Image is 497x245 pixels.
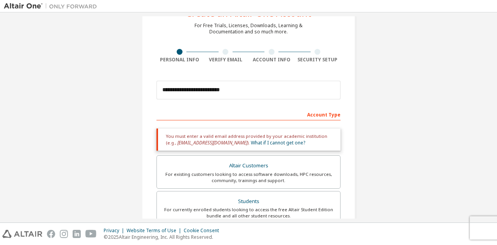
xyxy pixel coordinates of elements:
[162,160,335,171] div: Altair Customers
[156,57,203,63] div: Personal Info
[177,139,247,146] span: [EMAIL_ADDRESS][DOMAIN_NAME]
[251,139,305,146] a: What if I cannot get one?
[195,23,302,35] div: For Free Trials, Licenses, Downloads, Learning & Documentation and so much more.
[162,171,335,184] div: For existing customers looking to access software downloads, HPC resources, community, trainings ...
[162,196,335,207] div: Students
[73,230,81,238] img: linkedin.svg
[184,228,224,234] div: Cookie Consent
[127,228,184,234] div: Website Terms of Use
[4,2,101,10] img: Altair One
[85,230,97,238] img: youtube.svg
[2,230,42,238] img: altair_logo.svg
[162,207,335,219] div: For currently enrolled students looking to access the free Altair Student Edition bundle and all ...
[156,129,341,151] div: You must enter a valid email address provided by your academic institution (e.g., ).
[156,108,341,120] div: Account Type
[295,57,341,63] div: Security Setup
[104,228,127,234] div: Privacy
[104,234,224,240] p: © 2025 Altair Engineering, Inc. All Rights Reserved.
[248,57,295,63] div: Account Info
[186,9,311,18] div: Create an Altair One Account
[203,57,249,63] div: Verify Email
[60,230,68,238] img: instagram.svg
[47,230,55,238] img: facebook.svg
